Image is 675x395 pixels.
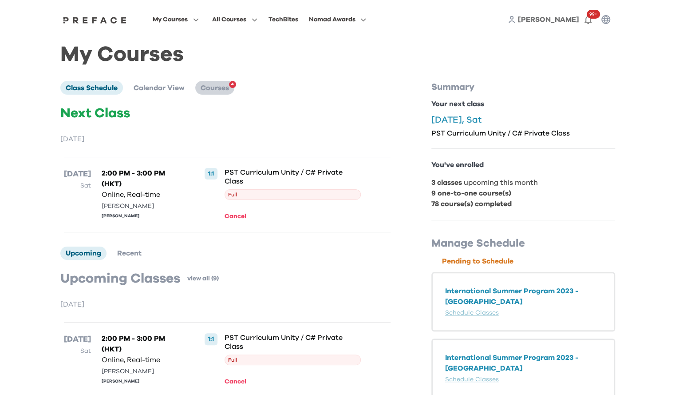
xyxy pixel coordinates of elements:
p: International Summer Program 2023 - [GEOGRAPHIC_DATA] [445,286,601,307]
p: 2:00 PM - 3:00 PM (HKT) [102,168,183,189]
div: [PERSON_NAME] [102,213,183,219]
p: Sat [64,346,91,356]
p: PST Curriculum Unity / C# Private Class [225,168,361,186]
p: Online, Real-time [102,355,183,365]
a: Schedule Classes [445,310,499,316]
p: Next Class [60,105,394,121]
h1: My Courses [60,50,615,60]
span: Recent [117,250,142,257]
p: Online, Real-time [102,189,183,200]
b: 78 course(s) completed [431,200,512,207]
span: All Courses [212,14,246,25]
p: [DATE] [60,299,394,310]
span: Nomad Awards [308,14,355,25]
div: [PERSON_NAME] [102,378,183,385]
p: Manage Schedule [431,236,615,251]
div: 1:1 [205,333,217,345]
p: [DATE], Sat [431,115,615,125]
button: Cancel [225,377,249,387]
span: 99+ [587,10,600,19]
b: 3 classes [431,179,462,186]
span: Courses [201,84,229,92]
p: Summary [431,81,615,93]
button: All Courses [209,14,260,25]
p: 2:00 PM - 3:00 PM (HKT) [102,333,183,355]
a: Schedule Classes [445,376,499,383]
span: Full [225,189,361,200]
button: 99+ [579,11,597,28]
a: Preface Logo [61,16,129,23]
p: Pending to Schedule [442,256,615,267]
p: Upcoming Classes [60,271,180,287]
div: 1:1 [205,168,217,180]
p: [DATE] [64,168,91,180]
p: International Summer Program 2023 - [GEOGRAPHIC_DATA] [445,352,601,374]
span: 4 [231,79,234,90]
p: [DATE] [60,134,394,144]
p: [DATE] [64,333,91,346]
div: [PERSON_NAME] [102,202,183,211]
button: Nomad Awards [306,14,369,25]
p: PST Curriculum Unity / C# Private Class [431,129,615,138]
p: You've enrolled [431,160,615,170]
a: view all (9) [187,274,219,283]
b: 9 one-to-one course(s) [431,190,511,197]
span: My Courses [153,14,188,25]
span: Class Schedule [66,84,118,92]
span: Full [225,355,361,365]
p: upcoming this month [431,177,615,188]
img: Preface Logo [61,16,129,24]
button: Cancel [225,211,249,221]
p: Sat [64,180,91,191]
a: [PERSON_NAME] [518,14,579,25]
div: TechBites [268,14,298,25]
p: Your next class [431,99,615,109]
p: PST Curriculum Unity / C# Private Class [225,333,361,351]
span: Upcoming [66,250,101,257]
button: My Courses [150,14,201,25]
span: Calendar View [134,84,185,92]
div: [PERSON_NAME] [102,367,183,376]
span: [PERSON_NAME] [518,16,579,23]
